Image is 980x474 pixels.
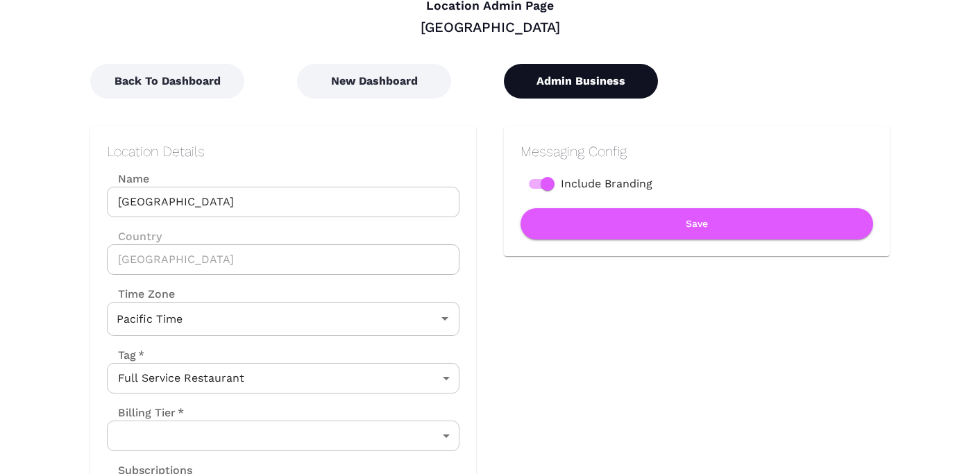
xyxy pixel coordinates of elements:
a: Admin Business [504,74,658,87]
a: New Dashboard [297,74,451,87]
label: Time Zone [107,286,459,302]
h2: Messaging Config [521,143,873,160]
span: Include Branding [561,176,652,192]
button: New Dashboard [297,64,451,99]
button: Open [435,309,455,328]
button: Back To Dashboard [90,64,244,99]
label: Country [107,228,459,244]
button: Admin Business [504,64,658,99]
label: Name [107,171,459,187]
a: Back To Dashboard [90,74,244,87]
div: [GEOGRAPHIC_DATA] [90,18,890,36]
label: Billing Tier [107,405,184,421]
div: Full Service Restaurant [107,363,459,393]
button: Save [521,208,873,239]
label: Tag [107,347,144,363]
h2: Location Details [107,143,459,160]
